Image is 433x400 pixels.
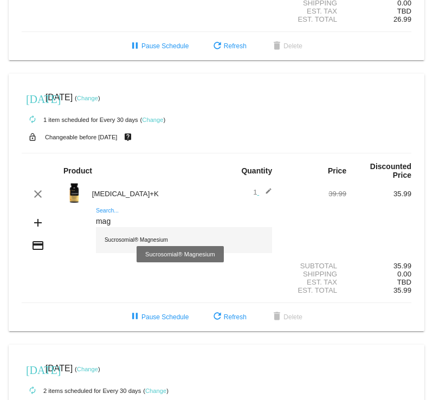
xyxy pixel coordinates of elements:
span: TBD [397,7,411,15]
mat-icon: edit [259,188,272,201]
small: Changeable before [DATE] [45,134,118,140]
button: Delete [262,36,311,56]
strong: Quantity [241,166,272,175]
div: 39.99 [281,190,346,198]
span: Refresh [211,313,247,321]
div: Subtotal [281,262,346,270]
mat-icon: refresh [211,40,224,53]
div: Est. Total [281,286,346,294]
button: Refresh [202,36,255,56]
small: ( ) [75,95,100,101]
input: Search... [96,217,272,226]
div: 35.99 [346,190,411,198]
mat-icon: delete [270,311,283,324]
div: Est. Tax [281,7,346,15]
span: Pause Schedule [128,313,189,321]
div: Est. Tax [281,278,346,286]
span: Pause Schedule [128,42,189,50]
strong: Product [63,166,92,175]
span: 26.99 [393,15,411,23]
mat-icon: [DATE] [26,92,39,105]
mat-icon: clear [31,188,44,201]
mat-icon: add [31,216,44,229]
a: Change [142,117,163,123]
div: [MEDICAL_DATA]+K [87,190,217,198]
button: Pause Schedule [120,307,197,327]
mat-icon: autorenew [26,384,39,397]
a: Change [145,388,166,394]
mat-icon: [DATE] [26,363,39,376]
div: Est. Total [281,15,346,23]
span: Delete [270,42,302,50]
a: Change [77,95,98,101]
strong: Discounted Price [370,162,411,179]
strong: Price [328,166,346,175]
span: TBD [397,278,411,286]
small: 2 items scheduled for Every 30 days [22,388,141,394]
small: ( ) [143,388,169,394]
mat-icon: autorenew [26,113,39,126]
span: Refresh [211,42,247,50]
button: Refresh [202,307,255,327]
span: Delete [270,313,302,321]
button: Delete [262,307,311,327]
img: Image-1-Carousel-Vitamin-DK-Photoshoped-1000x1000-1.png [63,182,85,204]
small: 1 item scheduled for Every 30 days [22,117,138,123]
span: 35.99 [393,286,411,294]
div: 35.99 [346,262,411,270]
a: Change [77,366,98,372]
mat-icon: delete [270,40,283,53]
small: ( ) [75,366,100,372]
div: Sucrosomial® Magnesium [96,227,272,253]
div: Shipping [281,270,346,278]
small: ( ) [140,117,166,123]
mat-icon: live_help [121,130,134,144]
mat-icon: credit_card [31,239,44,252]
span: 0.00 [397,270,411,278]
mat-icon: refresh [211,311,224,324]
mat-icon: pause [128,40,141,53]
mat-icon: lock_open [26,130,39,144]
mat-icon: pause [128,311,141,324]
button: Pause Schedule [120,36,197,56]
span: 1 [253,188,272,196]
